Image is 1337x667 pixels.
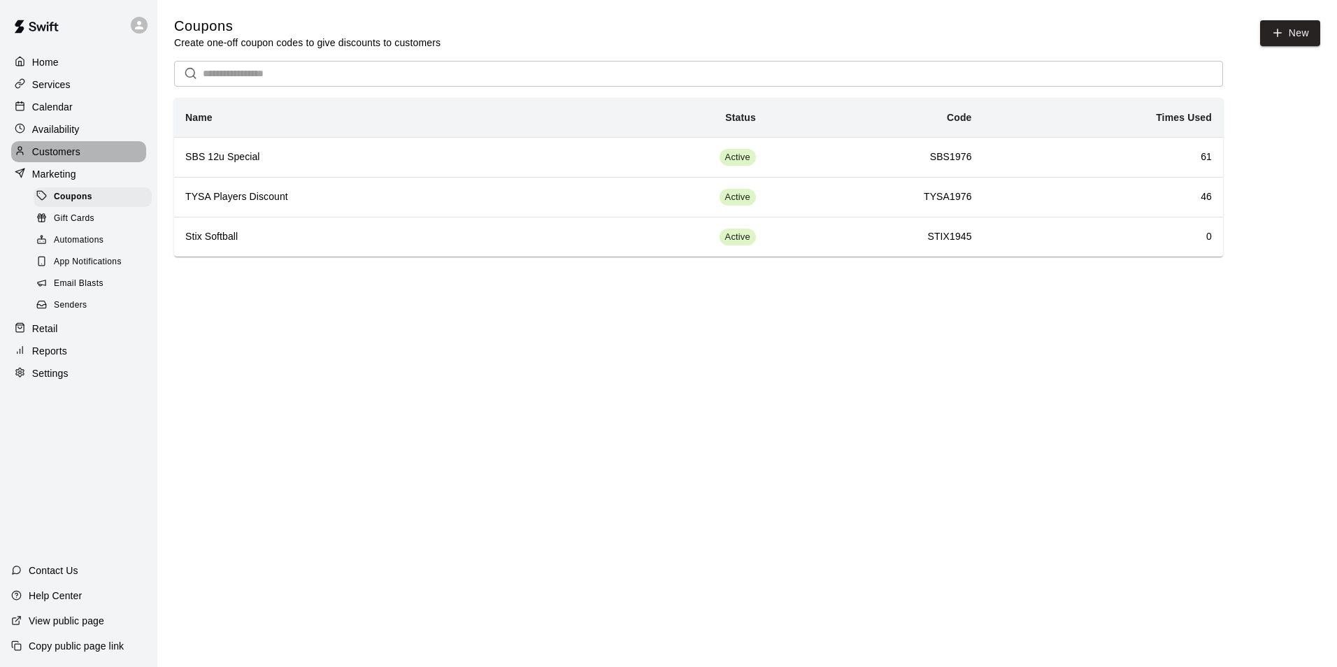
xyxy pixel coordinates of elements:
[778,189,972,205] h6: TYSA1976
[32,78,71,92] p: Services
[32,122,80,136] p: Availability
[778,150,972,165] h6: SBS1976
[185,189,547,205] h6: TYSA Players Discount
[32,366,69,380] p: Settings
[1260,20,1320,46] button: New
[54,277,103,291] span: Email Blasts
[54,234,103,248] span: Automations
[11,363,146,384] a: Settings
[174,36,441,50] p: Create one-off coupon codes to give discounts to customers
[29,614,104,628] p: View public page
[185,229,547,245] h6: Stix Softball
[11,164,146,185] a: Marketing
[11,340,146,361] a: Reports
[29,589,82,603] p: Help Center
[32,145,80,159] p: Customers
[994,189,1212,205] h6: 46
[1156,112,1212,123] b: Times Used
[11,74,146,95] a: Services
[720,191,756,204] span: Active
[778,229,972,245] h6: STIX1945
[34,274,152,294] div: Email Blasts
[34,296,152,315] div: Senders
[11,141,146,162] a: Customers
[720,231,756,244] span: Active
[994,150,1212,165] h6: 61
[34,231,152,250] div: Automations
[11,318,146,339] a: Retail
[32,167,76,181] p: Marketing
[947,112,972,123] b: Code
[34,252,157,273] a: App Notifications
[34,273,157,295] a: Email Blasts
[34,252,152,272] div: App Notifications
[174,98,1223,257] table: simple table
[174,17,441,36] h5: Coupons
[11,52,146,73] a: Home
[34,187,152,207] div: Coupons
[29,564,78,578] p: Contact Us
[34,230,157,252] a: Automations
[11,119,146,140] a: Availability
[32,55,59,69] p: Home
[11,96,146,117] a: Calendar
[29,639,124,653] p: Copy public page link
[32,344,67,358] p: Reports
[994,229,1212,245] h6: 0
[720,151,756,164] span: Active
[34,295,157,317] a: Senders
[34,186,157,208] a: Coupons
[54,299,87,313] span: Senders
[725,112,756,123] b: Status
[54,190,92,204] span: Coupons
[32,100,73,114] p: Calendar
[34,209,152,229] div: Gift Cards
[32,322,58,336] p: Retail
[54,212,94,226] span: Gift Cards
[54,255,122,269] span: App Notifications
[185,112,213,123] b: Name
[34,208,157,229] a: Gift Cards
[185,150,547,165] h6: SBS 12u Special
